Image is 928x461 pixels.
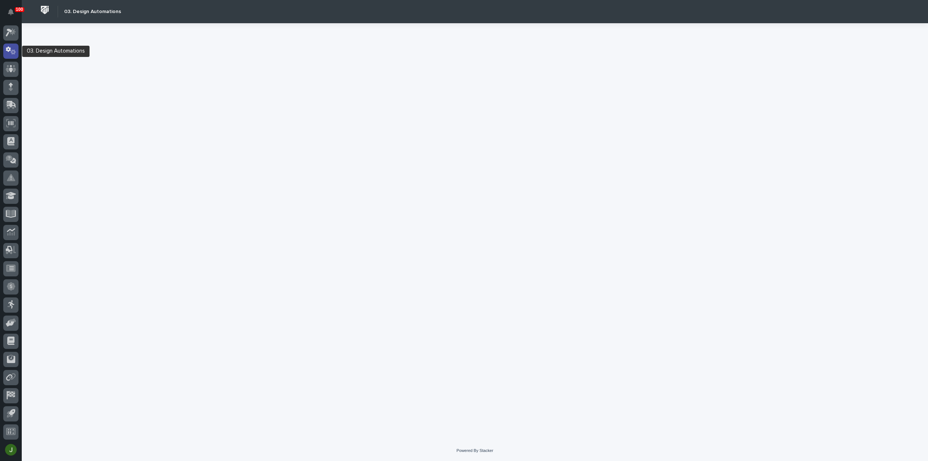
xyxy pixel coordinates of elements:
[16,7,23,12] p: 100
[456,448,493,453] a: Powered By Stacker
[64,9,121,15] h2: 03. Design Automations
[3,4,18,20] button: Notifications
[3,442,18,457] button: users-avatar
[38,3,51,17] img: Workspace Logo
[9,9,18,20] div: Notifications100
